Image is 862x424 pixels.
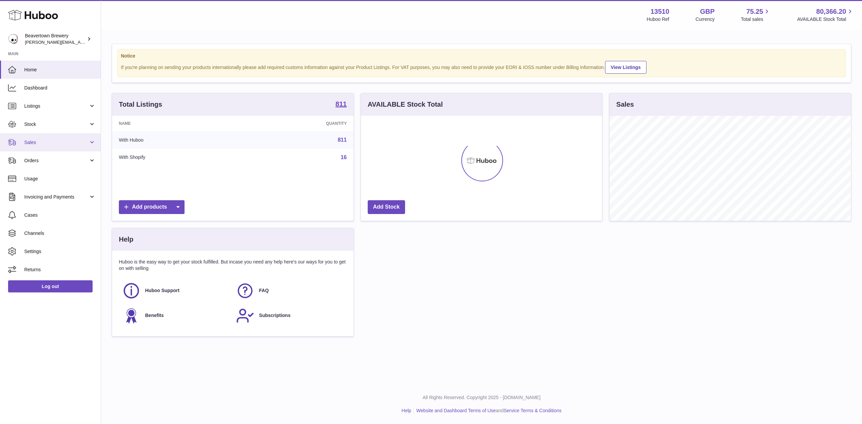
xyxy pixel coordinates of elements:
[416,408,496,413] a: Website and Dashboard Terms of Use
[119,200,185,214] a: Add products
[605,61,646,74] a: View Listings
[24,139,89,146] span: Sales
[741,7,771,23] a: 75.25 Total sales
[121,60,842,74] div: If you're planning on sending your products internationally please add required customs informati...
[242,116,353,131] th: Quantity
[145,312,164,319] span: Benefits
[119,235,133,244] h3: Help
[616,100,634,109] h3: Sales
[746,7,763,16] span: 75.25
[122,307,229,325] a: Benefits
[122,282,229,300] a: Huboo Support
[121,53,842,59] strong: Notice
[24,230,96,237] span: Channels
[368,200,405,214] a: Add Stock
[335,101,346,109] a: 811
[24,248,96,255] span: Settings
[24,103,89,109] span: Listings
[816,7,846,16] span: 80,366.20
[236,282,343,300] a: FAQ
[24,67,96,73] span: Home
[414,408,561,414] li: and
[24,194,89,200] span: Invoicing and Payments
[647,16,669,23] div: Huboo Ref
[112,116,242,131] th: Name
[8,34,18,44] img: Matthew.McCormack@beavertownbrewery.co.uk
[368,100,443,109] h3: AVAILABLE Stock Total
[119,100,162,109] h3: Total Listings
[24,157,89,164] span: Orders
[112,149,242,166] td: With Shopify
[700,7,715,16] strong: GBP
[341,154,347,160] a: 16
[119,259,347,272] p: Huboo is the easy way to get your stock fulfilled. But incase you need any help here's our ways f...
[259,287,269,294] span: FAQ
[696,16,715,23] div: Currency
[504,408,562,413] a: Service Terms & Conditions
[24,121,89,128] span: Stock
[24,267,96,273] span: Returns
[8,280,93,292] a: Log out
[402,408,411,413] a: Help
[259,312,290,319] span: Subscriptions
[106,394,857,401] p: All Rights Reserved. Copyright 2025 - [DOMAIN_NAME]
[24,176,96,182] span: Usage
[797,16,854,23] span: AVAILABLE Stock Total
[236,307,343,325] a: Subscriptions
[797,7,854,23] a: 80,366.20 AVAILABLE Stock Total
[25,39,171,45] span: [PERSON_NAME][EMAIL_ADDRESS][PERSON_NAME][DOMAIN_NAME]
[112,131,242,149] td: With Huboo
[741,16,771,23] span: Total sales
[25,33,86,45] div: Beavertown Brewery
[145,287,179,294] span: Huboo Support
[335,101,346,107] strong: 811
[24,212,96,218] span: Cases
[24,85,96,91] span: Dashboard
[651,7,669,16] strong: 13510
[338,137,347,143] a: 811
